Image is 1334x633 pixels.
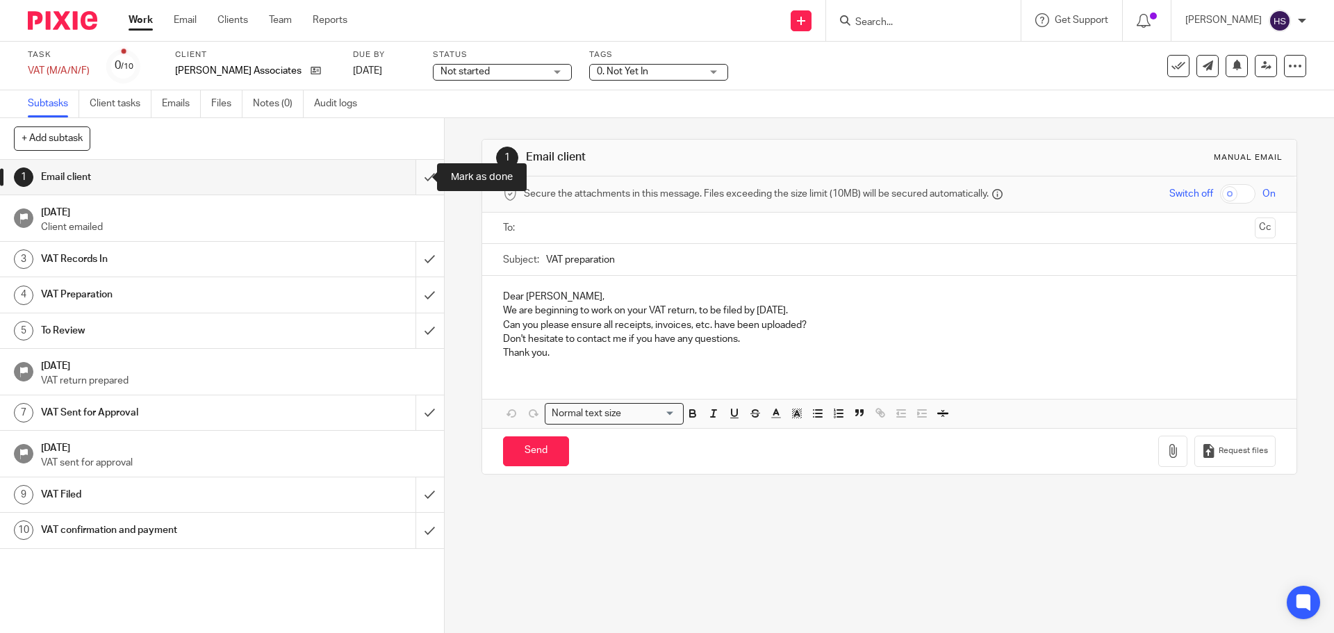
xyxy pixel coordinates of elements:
div: 3 [14,249,33,269]
a: Client tasks [90,90,151,117]
h1: [DATE] [41,438,430,455]
p: Dear [PERSON_NAME], [503,290,1275,304]
a: Subtasks [28,90,79,117]
button: + Add subtask [14,126,90,150]
p: We are beginning to work on your VAT return, to be filed by [DATE]. [503,304,1275,318]
small: /10 [121,63,133,70]
h1: Email client [41,167,281,188]
div: Search for option [545,403,684,425]
div: 1 [14,167,33,187]
p: Don't hesitate to contact me if you have any questions. [503,332,1275,346]
a: Team [269,13,292,27]
a: Emails [162,90,201,117]
label: Client [175,49,336,60]
a: Audit logs [314,90,368,117]
label: Due by [353,49,415,60]
a: Email [174,13,197,27]
button: Cc [1255,217,1276,238]
input: Send [503,436,569,466]
h1: Email client [526,150,919,165]
p: VAT return prepared [41,374,430,388]
h1: [DATE] [41,356,430,373]
p: Client emailed [41,220,430,234]
div: 7 [14,403,33,422]
label: Tags [589,49,728,60]
span: Request files [1219,445,1268,457]
label: Subject: [503,253,539,267]
p: [PERSON_NAME] [1185,13,1262,27]
button: Request files [1194,436,1275,467]
div: VAT (M/A/N/F) [28,64,90,78]
div: 9 [14,485,33,504]
h1: VAT Sent for Approval [41,402,281,423]
p: [PERSON_NAME] Associates Ltd [175,64,304,78]
input: Search for option [625,406,675,421]
div: 10 [14,520,33,540]
span: 0. Not Yet In [597,67,648,76]
h1: To Review [41,320,281,341]
h1: VAT Records In [41,249,281,270]
a: Work [129,13,153,27]
span: Get Support [1055,15,1108,25]
h1: [DATE] [41,202,430,220]
span: Secure the attachments in this message. Files exceeding the size limit (10MB) will be secured aut... [524,187,989,201]
p: Can you please ensure all receipts, invoices, etc. have been uploaded? [503,318,1275,332]
a: Notes (0) [253,90,304,117]
p: Thank you. [503,346,1275,360]
h1: VAT confirmation and payment [41,520,281,541]
input: Search [854,17,979,29]
img: Pixie [28,11,97,30]
h1: VAT Preparation [41,284,281,305]
span: [DATE] [353,66,382,76]
span: Not started [440,67,490,76]
div: 4 [14,286,33,305]
img: svg%3E [1269,10,1291,32]
div: 5 [14,321,33,340]
a: Clients [217,13,248,27]
a: Files [211,90,242,117]
span: Switch off [1169,187,1213,201]
span: Normal text size [548,406,624,421]
p: VAT sent for approval [41,456,430,470]
div: Manual email [1214,152,1283,163]
label: Status [433,49,572,60]
h1: VAT Filed [41,484,281,505]
div: 1 [496,147,518,169]
span: On [1262,187,1276,201]
a: Reports [313,13,347,27]
label: To: [503,221,518,235]
label: Task [28,49,90,60]
div: 0 [115,58,133,74]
